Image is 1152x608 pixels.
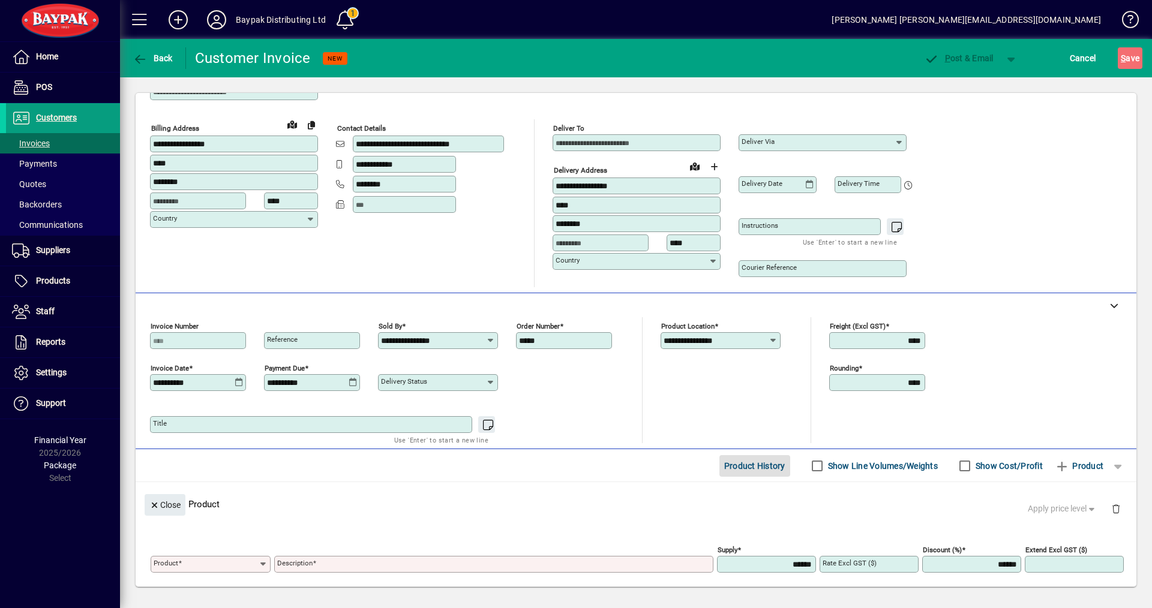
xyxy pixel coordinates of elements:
span: Home [36,52,58,61]
button: Profile [197,9,236,31]
a: Staff [6,297,120,327]
a: Support [6,389,120,419]
div: Customer Invoice [195,49,311,68]
button: Apply price level [1023,498,1102,520]
mat-label: Rate excl GST ($) [823,559,877,567]
button: Delete [1102,494,1130,523]
span: POS [36,82,52,92]
mat-label: Deliver To [553,124,584,133]
mat-label: Description [277,559,313,567]
button: Choose address [704,157,724,176]
span: Staff [36,306,55,316]
mat-label: Invoice date [151,364,189,372]
div: Baypak Distributing Ltd [236,10,326,29]
button: Copy to Delivery address [302,115,321,134]
a: Communications [6,215,120,235]
mat-label: Payment due [265,364,305,372]
label: Show Line Volumes/Weights [826,460,938,472]
a: Invoices [6,133,120,153]
span: Backorders [12,200,62,209]
button: Cancel [1067,47,1099,69]
mat-label: Supply [718,546,737,554]
mat-label: Product [154,559,178,567]
mat-label: Product location [661,322,715,330]
mat-label: Instructions [742,221,778,230]
span: Suppliers [36,245,70,255]
span: Close [149,495,181,515]
a: Reports [6,327,120,357]
span: Communications [12,220,83,230]
span: ave [1121,49,1139,68]
mat-label: Delivery date [742,179,782,188]
a: Quotes [6,174,120,194]
button: Product History [719,455,790,477]
span: P [945,53,950,63]
a: View on map [685,156,704,176]
span: Cancel [1070,49,1096,68]
mat-label: Extend excl GST ($) [1025,546,1087,554]
span: Support [36,398,66,408]
span: Product History [724,456,785,475]
a: Settings [6,358,120,388]
mat-label: Delivery time [838,179,880,188]
a: Payments [6,153,120,174]
span: Back [133,53,173,63]
span: Package [44,460,76,470]
a: View on map [283,115,302,134]
button: Back [130,47,176,69]
button: Post & Email [918,47,1000,69]
span: NEW [328,55,343,62]
mat-hint: Use 'Enter' to start a new line [803,235,897,249]
button: Save [1118,47,1142,69]
button: Close [145,494,185,516]
span: Payments [12,159,57,168]
span: Customers [36,113,77,122]
mat-label: Reference [267,335,298,344]
div: [PERSON_NAME] [PERSON_NAME][EMAIL_ADDRESS][DOMAIN_NAME] [832,10,1101,29]
span: ost & Email [924,53,994,63]
label: Show Cost/Profit [973,460,1043,472]
span: S [1121,53,1126,63]
a: Suppliers [6,236,120,266]
span: Financial Year [34,435,86,445]
mat-label: Deliver via [742,137,775,146]
a: POS [6,73,120,103]
mat-label: Sold by [379,322,402,330]
span: Quotes [12,179,46,189]
mat-label: Country [153,214,177,222]
span: Reports [36,337,65,347]
mat-label: Rounding [830,364,859,372]
app-page-header-button: Delete [1102,503,1130,514]
mat-label: Discount (%) [923,546,962,554]
a: Home [6,42,120,72]
a: Knowledge Base [1113,2,1137,41]
mat-label: Freight (excl GST) [830,322,886,330]
a: Backorders [6,194,120,215]
app-page-header-button: Back [120,47,186,69]
mat-label: Order number [517,322,560,330]
span: Products [36,276,70,285]
span: Settings [36,368,67,377]
mat-label: Country [556,256,580,264]
div: Product [136,482,1136,526]
span: Invoices [12,139,50,148]
button: Add [159,9,197,31]
mat-label: Title [153,419,167,428]
app-page-header-button: Close [142,499,188,510]
mat-hint: Use 'Enter' to start a new line [394,433,488,447]
mat-label: Invoice number [151,322,199,330]
mat-label: Delivery status [381,377,427,386]
mat-label: Courier Reference [742,263,797,272]
a: Products [6,266,120,296]
span: Apply price level [1028,502,1097,515]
